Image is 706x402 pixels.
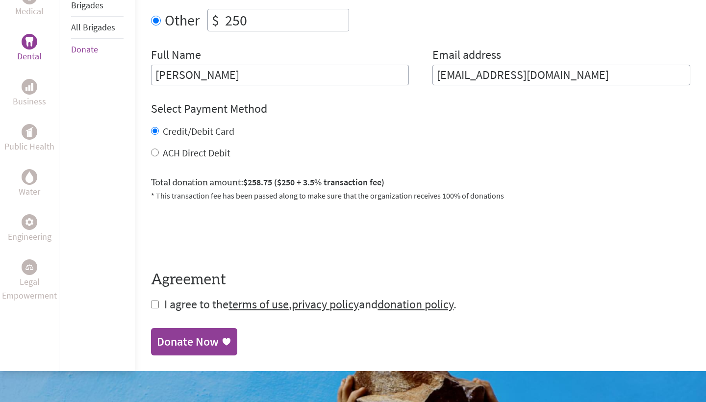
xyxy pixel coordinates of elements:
[8,214,51,244] a: EngineeringEngineering
[25,218,33,226] img: Engineering
[151,101,690,117] h4: Select Payment Method
[25,171,33,182] img: Water
[157,334,219,350] div: Donate Now
[17,34,42,63] a: DentalDental
[292,297,359,312] a: privacy policy
[17,50,42,63] p: Dental
[208,9,223,31] div: $
[2,259,57,302] a: Legal EmpowermentLegal Empowerment
[165,9,200,31] label: Other
[8,230,51,244] p: Engineering
[151,328,237,355] a: Donate Now
[15,4,44,18] p: Medical
[151,65,409,85] input: Enter Full Name
[71,44,98,55] a: Donate
[164,297,456,312] span: I agree to the , and .
[71,39,124,60] li: Donate
[4,140,54,153] p: Public Health
[151,271,690,289] h4: Agreement
[151,47,201,65] label: Full Name
[22,259,37,275] div: Legal Empowerment
[19,169,40,199] a: WaterWater
[243,176,384,188] span: $258.75 ($250 + 3.5% transaction fee)
[2,275,57,302] p: Legal Empowerment
[25,264,33,270] img: Legal Empowerment
[223,9,349,31] input: Enter Amount
[151,213,300,251] iframe: reCAPTCHA
[378,297,454,312] a: donation policy
[4,124,54,153] a: Public HealthPublic Health
[19,185,40,199] p: Water
[71,17,124,39] li: All Brigades
[163,125,234,137] label: Credit/Debit Card
[13,79,46,108] a: BusinessBusiness
[22,169,37,185] div: Water
[25,127,33,137] img: Public Health
[25,37,33,46] img: Dental
[22,34,37,50] div: Dental
[22,79,37,95] div: Business
[163,147,230,159] label: ACH Direct Debit
[25,83,33,91] img: Business
[151,190,690,201] p: * This transaction fee has been passed along to make sure that the organization receives 100% of ...
[71,22,115,33] a: All Brigades
[151,176,384,190] label: Total donation amount:
[22,214,37,230] div: Engineering
[22,124,37,140] div: Public Health
[432,65,690,85] input: Your Email
[228,297,289,312] a: terms of use
[13,95,46,108] p: Business
[432,47,501,65] label: Email address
